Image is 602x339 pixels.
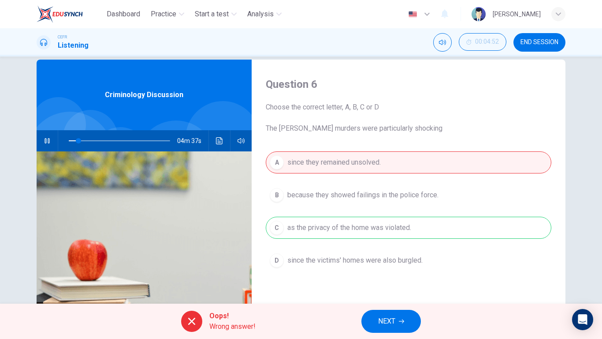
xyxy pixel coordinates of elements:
[513,33,565,52] button: END SESSION
[209,321,256,332] span: Wrong answer!
[58,40,89,51] h1: Listening
[493,9,541,19] div: [PERSON_NAME]
[37,5,83,23] img: EduSynch logo
[105,90,183,100] span: Criminology Discussion
[266,77,551,91] h4: Question 6
[151,9,176,19] span: Practice
[433,33,452,52] div: Mute
[407,11,418,18] img: en
[177,130,208,151] span: 04m 37s
[361,310,421,333] button: NEXT
[244,6,285,22] button: Analysis
[459,33,506,52] div: Hide
[520,39,558,46] span: END SESSION
[103,6,144,22] button: Dashboard
[212,130,227,151] button: Click to see the audio transcription
[247,9,274,19] span: Analysis
[472,7,486,21] img: Profile picture
[378,315,395,328] span: NEXT
[459,33,506,51] button: 00:04:52
[58,34,67,40] span: CEFR
[107,9,140,19] span: Dashboard
[191,6,240,22] button: Start a test
[195,9,229,19] span: Start a test
[572,309,593,330] div: Open Intercom Messenger
[266,102,551,134] span: Choose the correct letter, A, B, C or D The [PERSON_NAME] murders were particularly shocking
[475,38,499,45] span: 00:04:52
[147,6,188,22] button: Practice
[37,5,103,23] a: EduSynch logo
[209,311,256,321] span: Oops!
